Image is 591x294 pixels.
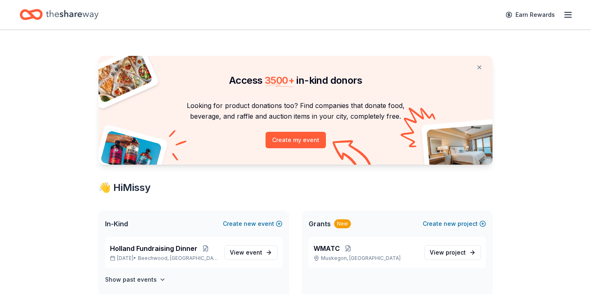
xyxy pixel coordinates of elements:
button: Createnewproject [423,219,486,229]
span: In-Kind [105,219,128,229]
button: Createnewevent [223,219,282,229]
a: Earn Rewards [501,7,560,22]
span: new [444,219,456,229]
button: Create my event [266,132,326,148]
button: Show past events [105,275,166,285]
a: View event [224,245,277,260]
p: Muskegon, [GEOGRAPHIC_DATA] [314,255,418,262]
a: Home [20,5,98,24]
span: WMATC [314,243,340,253]
div: 👋 Hi Missy [98,181,492,194]
span: View [430,248,466,257]
span: new [244,219,256,229]
img: Pizza [89,51,153,103]
div: New [334,219,351,228]
img: Curvy arrow [332,140,373,171]
span: Grants [309,219,331,229]
span: project [446,249,466,256]
span: event [246,249,262,256]
span: Beechwood, [GEOGRAPHIC_DATA] [138,255,218,262]
span: Holland Fundraising Dinner [110,243,197,253]
h4: Show past events [105,275,157,285]
span: 3500 + [265,74,294,86]
a: View project [424,245,481,260]
span: Access in-kind donors [229,74,362,86]
p: Looking for product donations too? Find companies that donate food, beverage, and raffle and auct... [108,100,483,122]
span: View [230,248,262,257]
p: [DATE] • [110,255,218,262]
